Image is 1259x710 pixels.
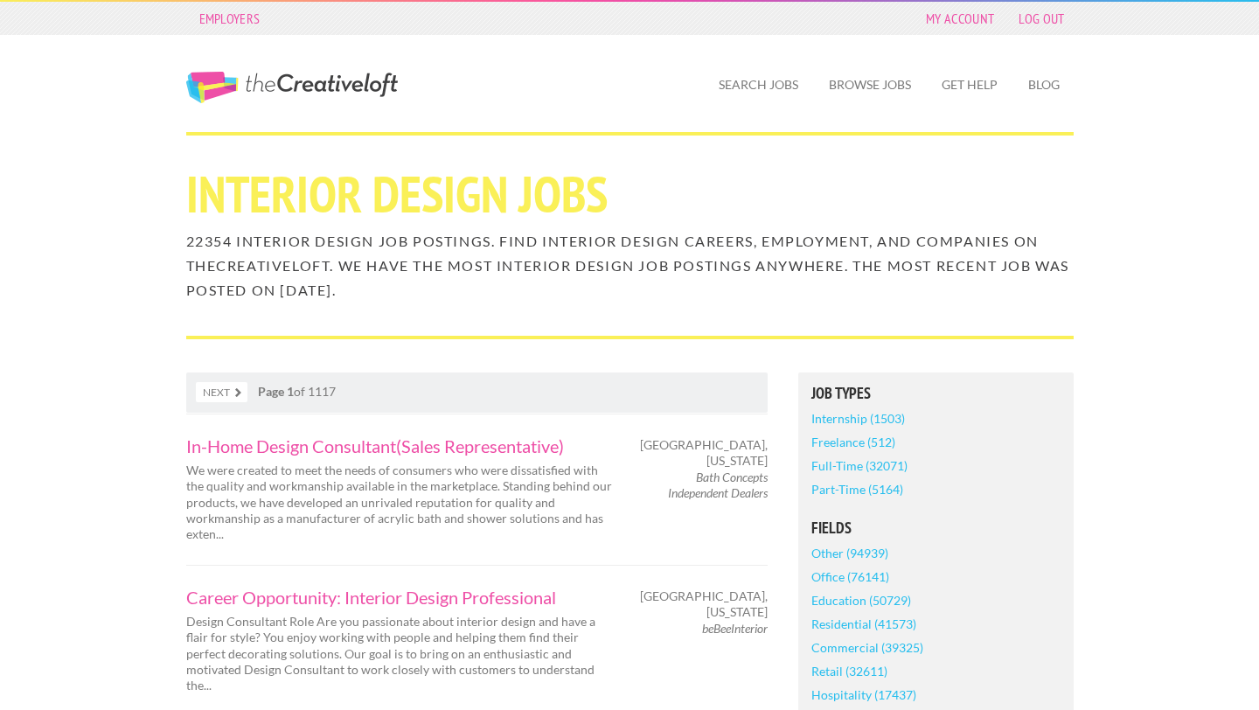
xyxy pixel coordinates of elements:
span: [GEOGRAPHIC_DATA], [US_STATE] [640,588,768,620]
a: Education (50729) [811,588,911,612]
p: We were created to meet the needs of consumers who were dissatisfied with the quality and workman... [186,463,615,542]
a: In-Home Design Consultant(Sales Representative) [186,437,615,455]
a: Career Opportunity: Interior Design Professional [186,588,615,606]
a: Office (76141) [811,565,889,588]
a: Part-Time (5164) [811,477,903,501]
a: Hospitality (17437) [811,683,916,707]
a: My Account [917,6,1003,31]
em: beBeeInterior [702,621,768,636]
a: Residential (41573) [811,612,916,636]
strong: Page 1 [258,384,294,399]
a: Internship (1503) [811,407,905,430]
a: Browse Jobs [815,65,925,105]
a: Search Jobs [705,65,812,105]
h5: Fields [811,520,1061,536]
h1: Interior Design Jobs [186,169,1074,219]
a: Retail (32611) [811,659,887,683]
a: Get Help [928,65,1012,105]
a: Commercial (39325) [811,636,923,659]
a: Employers [191,6,269,31]
em: Bath Concepts Independent Dealers [668,470,768,500]
a: Other (94939) [811,541,888,565]
a: Log Out [1010,6,1073,31]
a: Freelance (512) [811,430,895,454]
a: Full-Time (32071) [811,454,908,477]
h5: Job Types [811,386,1061,401]
a: Blog [1014,65,1074,105]
span: [GEOGRAPHIC_DATA], [US_STATE] [640,437,768,469]
a: The Creative Loft [186,72,398,103]
p: Design Consultant Role Are you passionate about interior design and have a flair for style? You e... [186,614,615,693]
a: Next [196,382,247,402]
nav: of 1117 [186,372,768,413]
h2: 22354 Interior Design job postings. Find Interior Design careers, employment, and companies on th... [186,229,1074,303]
